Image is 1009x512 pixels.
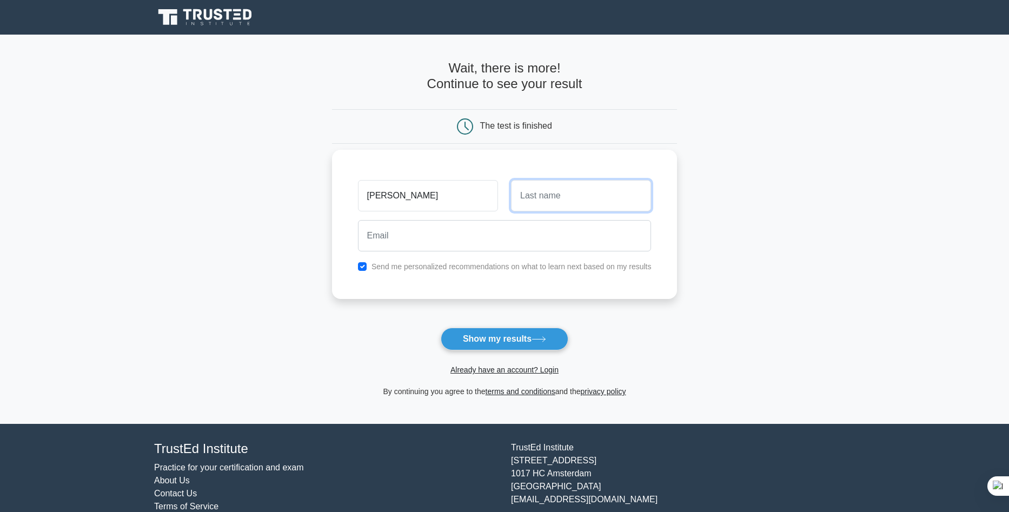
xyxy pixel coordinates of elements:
[358,180,498,211] input: First name
[480,121,552,130] div: The test is finished
[154,463,304,472] a: Practice for your certification and exam
[358,220,652,251] input: Email
[371,262,652,271] label: Send me personalized recommendations on what to learn next based on my results
[441,328,568,350] button: Show my results
[486,387,555,396] a: terms and conditions
[511,180,651,211] input: Last name
[154,489,197,498] a: Contact Us
[154,502,218,511] a: Terms of Service
[450,365,559,374] a: Already have an account? Login
[581,387,626,396] a: privacy policy
[326,385,684,398] div: By continuing you agree to the and the
[154,441,498,457] h4: TrustEd Institute
[332,61,678,92] h4: Wait, there is more! Continue to see your result
[154,476,190,485] a: About Us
